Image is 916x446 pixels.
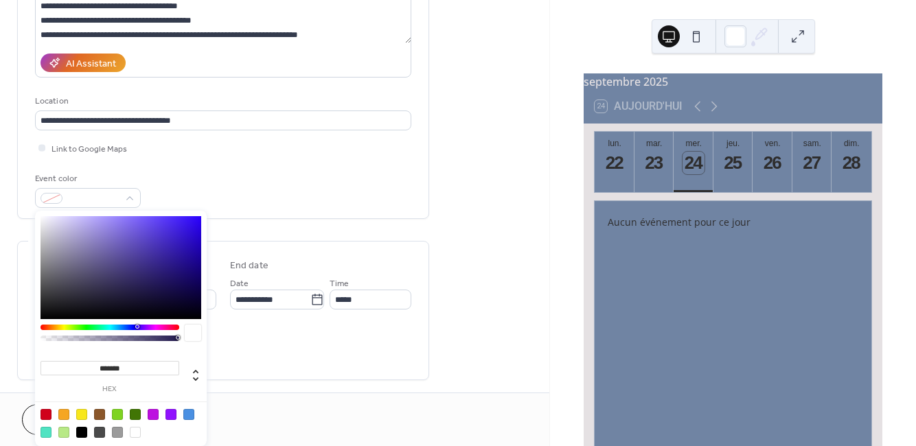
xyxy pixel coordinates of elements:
div: 25 [722,152,744,174]
span: Link to Google Maps [51,142,127,156]
div: septembre 2025 [584,73,882,90]
div: lun. [599,139,630,148]
div: Location [35,94,409,108]
div: 24 [683,152,705,174]
div: 23 [643,152,665,174]
div: ven. [757,139,788,148]
div: #4A90E2 [183,409,194,420]
div: #F5A623 [58,409,69,420]
button: mar.23 [634,132,674,192]
span: Time [330,277,349,291]
div: #7ED321 [112,409,123,420]
div: #4A4A4A [94,427,105,438]
div: #BD10E0 [148,409,159,420]
div: dim. [836,139,867,148]
button: AI Assistant [41,54,126,72]
div: jeu. [718,139,749,148]
div: #000000 [76,427,87,438]
div: #9013FE [165,409,176,420]
div: Event color [35,172,138,186]
div: 22 [604,152,626,174]
button: mer.24 [674,132,713,192]
div: mar. [639,139,670,148]
div: sam. [797,139,828,148]
button: Cancel [22,404,106,435]
button: lun.22 [595,132,634,192]
button: dim.28 [832,132,871,192]
div: AI Assistant [66,57,116,71]
button: ven.26 [753,132,792,192]
div: 26 [762,152,784,174]
div: #8B572A [94,409,105,420]
div: #F8E71C [76,409,87,420]
button: sam.27 [792,132,832,192]
button: jeu.25 [713,132,753,192]
div: #B8E986 [58,427,69,438]
span: Date [230,277,249,291]
div: #50E3C2 [41,427,51,438]
label: hex [41,386,179,393]
div: #417505 [130,409,141,420]
div: 27 [801,152,823,174]
div: #D0021B [41,409,51,420]
div: End date [230,259,268,273]
div: #FFFFFF [130,427,141,438]
div: 28 [840,152,863,174]
div: Aucun événement pour ce jour [597,206,870,238]
div: mer. [678,139,709,148]
div: #9B9B9B [112,427,123,438]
